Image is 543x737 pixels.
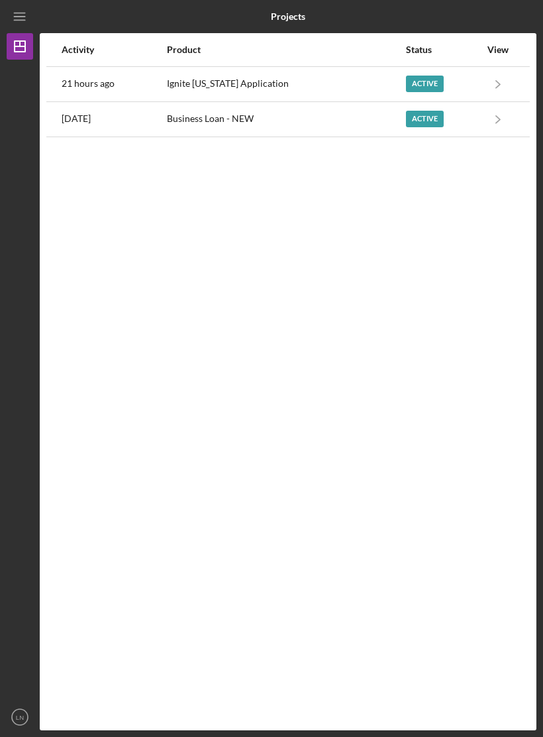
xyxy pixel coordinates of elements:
[167,68,405,101] div: Ignite [US_STATE] Application
[271,11,305,22] b: Projects
[7,704,33,730] button: LN
[167,103,405,136] div: Business Loan - NEW
[62,78,115,89] time: 2025-09-17 20:36
[62,113,91,124] time: 2025-09-16 16:12
[406,111,444,127] div: Active
[406,44,480,55] div: Status
[16,714,24,721] text: LN
[167,44,405,55] div: Product
[62,44,166,55] div: Activity
[406,76,444,92] div: Active
[481,44,515,55] div: View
